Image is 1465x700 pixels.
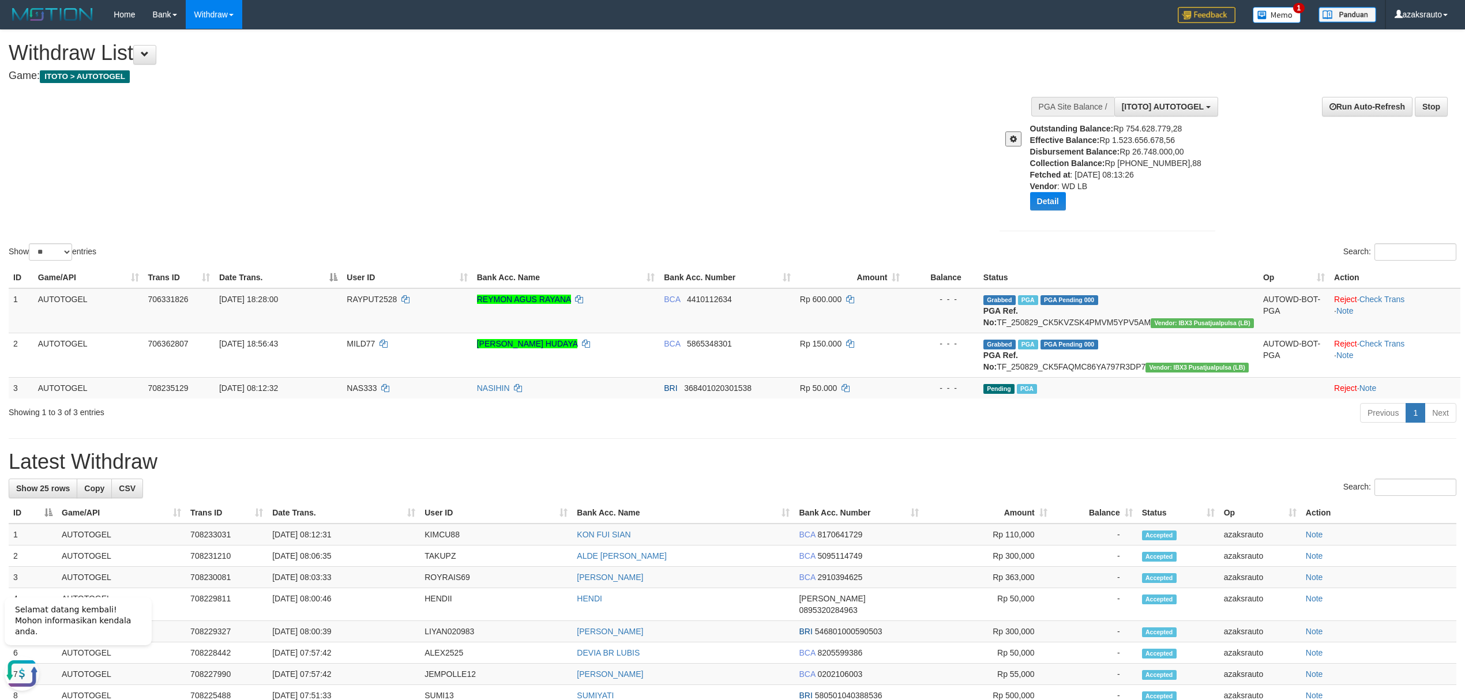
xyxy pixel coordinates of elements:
span: Rp 50.000 [800,383,837,393]
img: Feedback.jpg [1178,7,1235,23]
a: Check Trans [1359,339,1405,348]
span: Accepted [1142,670,1177,680]
td: azaksrauto [1219,567,1301,588]
span: Pending [983,384,1015,394]
b: Fetched at [1030,170,1070,179]
span: Grabbed [983,295,1016,305]
span: Accepted [1142,530,1177,540]
td: ROYRAIS69 [420,567,572,588]
td: [DATE] 07:57:42 [268,664,420,685]
div: - - - [909,382,974,394]
a: 1 [1406,403,1425,423]
a: Note [1336,306,1354,315]
a: Next [1425,403,1456,423]
span: 706362807 [148,339,189,348]
a: Reject [1334,383,1357,393]
a: REYMON AGUS RAYANA [477,295,571,304]
a: Note [1306,648,1323,657]
span: Copy 580501040388536 to clipboard [815,691,882,700]
a: KON FUI SIAN [577,530,630,539]
b: Effective Balance: [1030,136,1100,145]
th: Amount: activate to sort column ascending [923,502,1052,524]
td: AUTOTOGEL [33,377,144,398]
a: Stop [1415,97,1448,116]
td: Rp 300,000 [923,621,1052,642]
td: Rp 55,000 [923,664,1052,685]
td: - [1052,588,1137,621]
th: Status [979,267,1259,288]
td: AUTOTOGEL [33,288,144,333]
span: PGA [1017,384,1037,394]
td: [DATE] 08:03:33 [268,567,420,588]
th: User ID: activate to sort column ascending [420,502,572,524]
label: Search: [1343,243,1456,261]
span: BCA [664,339,680,348]
th: Bank Acc. Number: activate to sort column ascending [794,502,923,524]
td: KIMCU88 [420,524,572,545]
td: [DATE] 08:00:46 [268,588,420,621]
span: Copy 2910394625 to clipboard [817,573,862,582]
span: 706331826 [148,295,189,304]
td: AUTOWD-BOT-PGA [1259,288,1329,333]
td: 3 [9,567,57,588]
td: · [1329,377,1460,398]
b: PGA Ref. No: [983,306,1018,327]
span: Copy [84,484,104,493]
a: Reject [1334,339,1357,348]
td: azaksrauto [1219,588,1301,621]
span: BCA [664,295,680,304]
b: Outstanding Balance: [1030,124,1114,133]
div: PGA Site Balance / [1031,97,1114,116]
div: - - - [909,293,974,305]
input: Search: [1374,243,1456,261]
td: Rp 110,000 [923,524,1052,545]
span: Accepted [1142,627,1177,637]
span: BCA [799,573,815,582]
span: BCA [799,669,815,679]
a: Previous [1360,403,1406,423]
b: Disbursement Balance: [1030,147,1120,156]
span: Copy 8205599386 to clipboard [817,648,862,657]
td: Rp 50,000 [923,588,1052,621]
td: azaksrauto [1219,664,1301,685]
a: Copy [77,479,112,498]
td: TF_250829_CK5KVZSK4PMVM5YPV5AM [979,288,1259,333]
td: Rp 300,000 [923,545,1052,567]
td: 1 [9,288,33,333]
td: azaksrauto [1219,524,1301,545]
td: ALEX2525 [420,642,572,664]
a: ALDE [PERSON_NAME] [577,551,667,560]
th: Balance [904,267,978,288]
button: [ITOTO] AUTOTOGEL [1114,97,1218,116]
span: [ITOTO] AUTOTOGEL [1122,102,1204,111]
button: Open LiveChat chat widget [5,69,39,104]
a: Show 25 rows [9,479,77,498]
td: 1 [9,524,57,545]
span: 1 [1293,3,1305,13]
span: Copy 0202106003 to clipboard [817,669,862,679]
a: [PERSON_NAME] HUDAYA [477,339,578,348]
td: azaksrauto [1219,642,1301,664]
button: Detail [1030,192,1066,210]
td: 708230081 [186,567,268,588]
th: Bank Acc. Name: activate to sort column ascending [472,267,660,288]
span: BCA [799,551,815,560]
th: ID: activate to sort column descending [9,502,57,524]
span: BCA [799,530,815,539]
td: - [1052,642,1137,664]
a: Note [1336,351,1354,360]
span: Copy 368401020301538 to clipboard [684,383,752,393]
span: 708235129 [148,383,189,393]
td: TAKUPZ [420,545,572,567]
span: Accepted [1142,552,1177,562]
span: PGA Pending [1040,295,1098,305]
span: RAYPUT2528 [347,295,397,304]
span: ITOTO > AUTOTOGEL [40,70,130,83]
th: Game/API: activate to sort column ascending [33,267,144,288]
span: Accepted [1142,649,1177,658]
td: [DATE] 07:57:42 [268,642,420,664]
span: BRI [799,627,812,636]
span: Grabbed [983,340,1016,349]
a: Note [1359,383,1377,393]
td: · · [1329,288,1460,333]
